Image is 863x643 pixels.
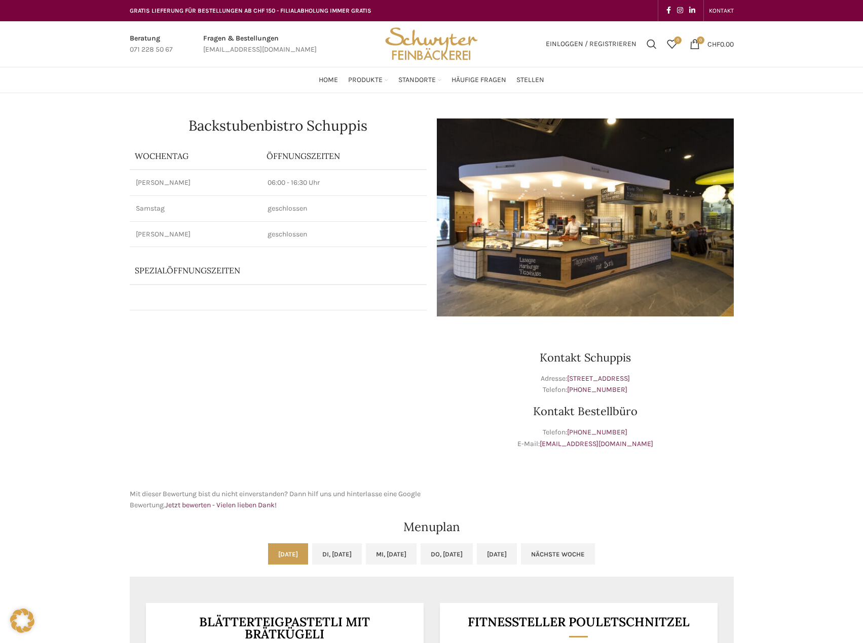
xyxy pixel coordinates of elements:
p: Adresse: Telefon: [437,373,734,396]
p: Spezialöffnungszeiten [135,265,372,276]
a: Stellen [516,70,544,90]
a: Produkte [348,70,388,90]
img: Bäckerei Schwyter [382,21,481,67]
a: [EMAIL_ADDRESS][DOMAIN_NAME] [540,439,653,448]
span: 0 [674,36,682,44]
p: geschlossen [268,229,421,239]
h3: Kontakt Schuppis [437,352,734,363]
span: Häufige Fragen [452,75,506,85]
a: Einloggen / Registrieren [541,34,642,54]
span: Home [319,75,338,85]
a: Di, [DATE] [312,543,362,565]
h3: Fitnessteller Pouletschnitzel [452,616,705,628]
a: [PHONE_NUMBER] [567,428,627,436]
a: Home [319,70,338,90]
a: [STREET_ADDRESS] [567,374,630,383]
p: 06:00 - 16:30 Uhr [268,178,421,188]
h3: Kontakt Bestellbüro [437,406,734,417]
a: Do, [DATE] [421,543,473,565]
p: Wochentag [135,150,256,162]
p: Samstag [136,204,255,214]
p: [PERSON_NAME] [136,178,255,188]
a: Jetzt bewerten - Vielen lieben Dank! [165,501,277,509]
a: Suchen [642,34,662,54]
a: Infobox link [130,33,173,56]
p: Mit dieser Bewertung bist du nicht einverstanden? Dann hilf uns und hinterlasse eine Google Bewer... [130,489,427,511]
div: Main navigation [125,70,739,90]
a: [PHONE_NUMBER] [567,385,627,394]
p: ÖFFNUNGSZEITEN [267,150,422,162]
a: 0 [662,34,682,54]
p: Telefon: E-Mail: [437,427,734,450]
a: [DATE] [268,543,308,565]
div: Secondary navigation [704,1,739,21]
a: Infobox link [203,33,317,56]
iframe: schwyter schuppis [130,327,427,478]
a: Standorte [398,70,441,90]
a: KONTAKT [709,1,734,21]
h3: Blätterteigpastetli mit Brätkügeli [158,616,411,640]
h2: Menuplan [130,521,734,533]
a: Linkedin social link [686,4,698,18]
a: Nächste Woche [521,543,595,565]
bdi: 0.00 [707,39,734,48]
a: Instagram social link [674,4,686,18]
span: Produkte [348,75,383,85]
h1: Backstubenbistro Schuppis [130,118,427,133]
a: Site logo [382,39,481,48]
span: Einloggen / Registrieren [546,41,636,48]
span: Stellen [516,75,544,85]
a: 0 CHF0.00 [685,34,739,54]
p: [PERSON_NAME] [136,229,255,239]
a: [DATE] [477,543,517,565]
div: Meine Wunschliste [662,34,682,54]
a: Mi, [DATE] [366,543,417,565]
span: GRATIS LIEFERUNG FÜR BESTELLUNGEN AB CHF 150 - FILIALABHOLUNG IMMER GRATIS [130,7,371,14]
span: KONTAKT [709,7,734,14]
span: CHF [707,39,720,48]
a: Facebook social link [663,4,674,18]
span: Standorte [398,75,436,85]
a: Häufige Fragen [452,70,506,90]
span: 0 [697,36,704,44]
p: geschlossen [268,204,421,214]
